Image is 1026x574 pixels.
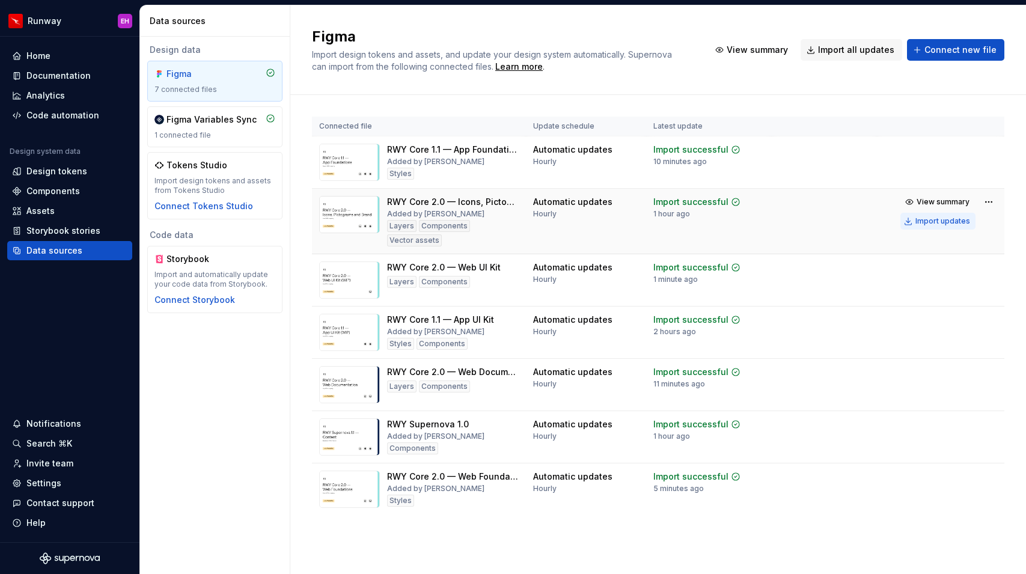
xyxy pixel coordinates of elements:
div: Components [419,220,470,232]
div: 10 minutes ago [653,157,707,166]
div: Layers [387,220,417,232]
a: Storybook stories [7,221,132,240]
a: Learn more [495,61,543,73]
div: Added by [PERSON_NAME] [387,484,484,493]
button: Import all updates [801,39,902,61]
button: View summary [709,39,796,61]
div: RWY Core 2.0 — Web Documentation [387,366,519,378]
div: Home [26,50,50,62]
div: Help [26,517,46,529]
div: Components [387,442,438,454]
div: Import successful [653,144,728,156]
img: 6b187050-a3ed-48aa-8485-808e17fcee26.png [8,14,23,28]
div: Import successful [653,366,728,378]
div: Styles [387,495,414,507]
button: RunwayEH [2,8,137,34]
h2: Figma [312,27,695,46]
a: Documentation [7,66,132,85]
th: Latest update [646,117,771,136]
div: Connect Storybook [154,294,235,306]
div: Import successful [653,314,728,326]
button: Connect Tokens Studio [154,200,253,212]
a: Design tokens [7,162,132,181]
div: Design system data [10,147,81,156]
div: Components [26,185,80,197]
div: Automatic updates [533,471,612,483]
div: Import successful [653,471,728,483]
div: Layers [387,380,417,392]
a: Data sources [7,241,132,260]
div: Added by [PERSON_NAME] [387,432,484,441]
div: 1 hour ago [653,432,690,441]
div: Hourly [533,275,557,284]
div: Import successful [653,418,728,430]
div: Data sources [26,245,82,257]
a: Figma7 connected files [147,61,282,102]
span: View summary [727,44,788,56]
div: Storybook stories [26,225,100,237]
div: Figma Variables Sync [166,114,257,126]
div: Added by [PERSON_NAME] [387,209,484,219]
div: 1 minute ago [653,275,698,284]
div: Settings [26,477,61,489]
th: Connected file [312,117,526,136]
svg: Supernova Logo [40,552,100,564]
div: Invite team [26,457,73,469]
div: Import successful [653,196,728,208]
div: Assets [26,205,55,217]
span: . [493,63,545,72]
div: Documentation [26,70,91,82]
div: RWY Core 2.0 — Icons, Pictograms and Brand [387,196,519,208]
div: Added by [PERSON_NAME] [387,157,484,166]
div: Data sources [150,15,285,27]
button: Contact support [7,493,132,513]
div: Hourly [533,432,557,441]
div: Components [419,380,470,392]
button: Connect new file [907,39,1004,61]
div: Added by [PERSON_NAME] [387,327,484,337]
div: RWY Supernova 1.0 [387,418,469,430]
span: Import design tokens and assets, and update your design system automatically. Supernova can impor... [312,49,674,72]
div: Hourly [533,484,557,493]
div: Automatic updates [533,366,612,378]
div: Runway [28,15,61,27]
div: Automatic updates [533,418,612,430]
button: View summary [900,194,976,210]
div: 1 hour ago [653,209,690,219]
div: RWY Core 1.1 — App UI Kit [387,314,494,326]
div: Hourly [533,327,557,337]
div: Automatic updates [533,261,612,273]
button: Help [7,513,132,533]
div: EH [121,16,129,26]
div: Storybook [166,253,224,265]
div: Vector assets [387,234,442,246]
div: Components [419,276,470,288]
div: Components [417,338,468,350]
a: Code automation [7,106,132,125]
div: Figma [166,68,224,80]
span: Import all updates [818,44,894,56]
div: 1 connected file [154,130,275,140]
div: Hourly [533,209,557,219]
div: Styles [387,168,414,180]
div: Hourly [533,157,557,166]
div: Design tokens [26,165,87,177]
div: Code automation [26,109,99,121]
a: Settings [7,474,132,493]
a: StorybookImport and automatically update your code data from Storybook.Connect Storybook [147,246,282,313]
th: Update schedule [526,117,646,136]
div: RWY Core 2.0 — Web UI Kit [387,261,501,273]
div: Automatic updates [533,144,612,156]
button: Notifications [7,414,132,433]
div: RWY Core 2.0 — Web Foundations [387,471,519,483]
div: 2 hours ago [653,327,696,337]
a: Analytics [7,86,132,105]
div: Import and automatically update your code data from Storybook. [154,270,275,289]
div: Contact support [26,497,94,509]
div: Tokens Studio [166,159,227,171]
span: Connect new file [924,44,997,56]
div: Analytics [26,90,65,102]
button: Search ⌘K [7,434,132,453]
